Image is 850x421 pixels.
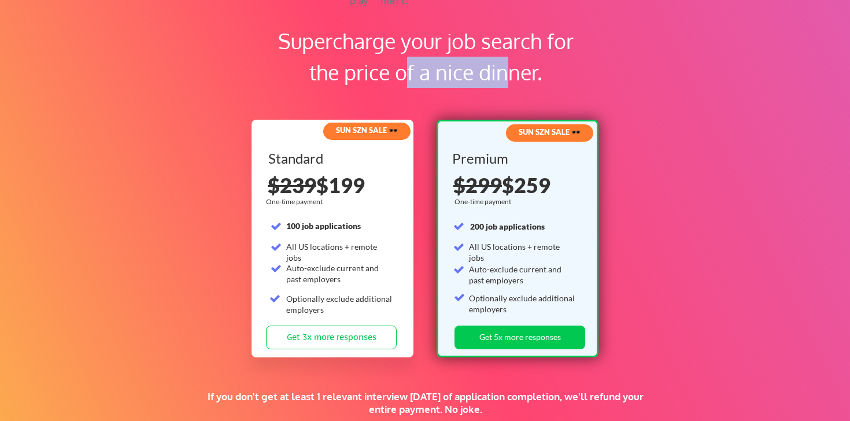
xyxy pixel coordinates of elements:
[266,197,326,206] div: One-time payment
[286,241,393,264] div: All US locations + remote jobs
[453,175,584,195] div: $259
[264,25,588,88] div: Supercharge your job search for the price of a nice dinner.
[469,241,576,264] div: All US locations + remote jobs
[266,326,397,349] button: Get 3x more responses
[201,390,650,416] div: If you don't get at least 1 relevant interview [DATE] of application completion, we'll refund you...
[286,293,393,316] div: Optionally exclude additional employers
[469,264,576,286] div: Auto-exclude current and past employers
[268,175,398,195] div: $199
[519,127,581,136] strong: SUN SZN SALE 🕶️
[469,293,576,315] div: Optionally exclude additional employers
[268,152,395,165] div: Standard
[286,263,393,285] div: Auto-exclude current and past employers
[268,172,316,198] s: $239
[454,326,585,349] button: Get 5x more responses
[452,152,579,165] div: Premium
[286,221,361,231] strong: 100 job applications
[470,221,545,231] strong: 200 job applications
[336,125,398,135] strong: SUN SZN SALE 🕶️
[453,172,502,198] s: $299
